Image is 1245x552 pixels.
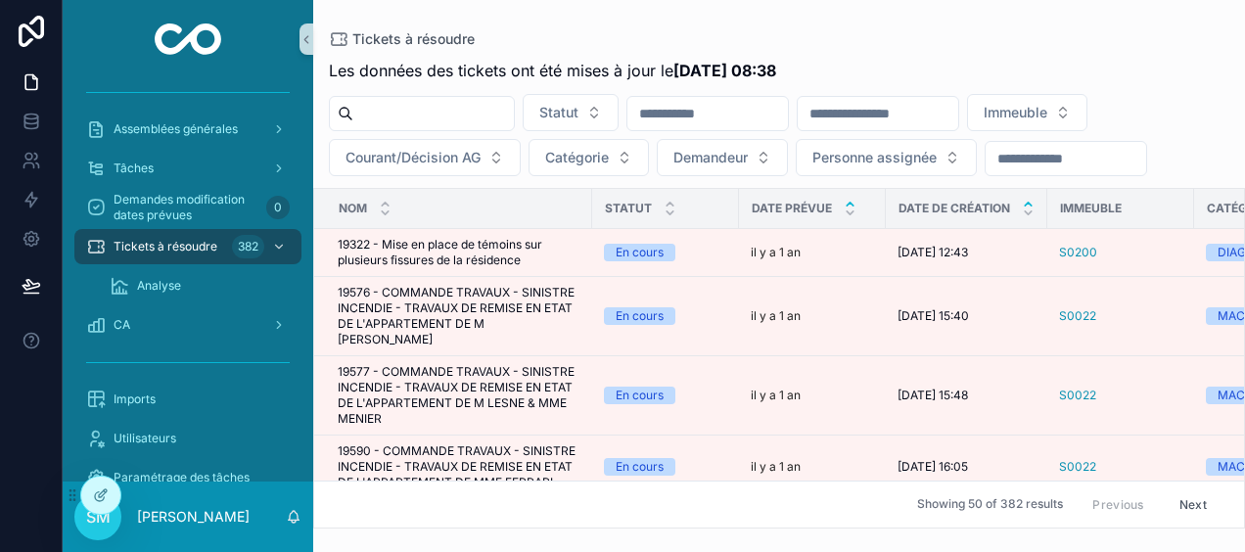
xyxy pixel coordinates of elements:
[155,23,222,55] img: App logo
[751,308,801,324] p: il y a 1 an
[114,239,217,254] span: Tickets à résoudre
[751,459,801,475] p: il y a 1 an
[63,78,313,482] div: scrollable content
[74,382,301,417] a: Imports
[984,103,1047,122] span: Immeuble
[616,244,664,261] div: En cours
[114,121,238,137] span: Assemblées générales
[751,245,801,260] p: il y a 1 an
[74,421,301,456] a: Utilisateurs
[74,229,301,264] a: Tickets à résoudre382
[523,94,619,131] button: Select Button
[1059,388,1096,403] a: S0022
[74,460,301,495] a: Paramétrage des tâches
[967,94,1087,131] button: Select Button
[539,103,578,122] span: Statut
[346,148,481,167] span: Courant/Décision AG
[329,59,776,82] span: Les données des tickets ont été mises à jour le
[752,201,832,216] span: Date prévue
[74,190,301,225] a: Demandes modification dates prévues0
[898,388,968,403] span: [DATE] 15:48
[338,285,580,347] span: 19576 - COMMANDE TRAVAUX - SINISTRE INCENDIE - TRAVAUX DE REMISE EN ETAT DE L'APPARTEMENT DE M [P...
[338,443,580,490] span: 19590 - COMMANDE TRAVAUX - SINISTRE INCENDIE - TRAVAUX DE REMISE EN ETAT DE L'APPARTEMENT DE MME ...
[657,139,788,176] button: Select Button
[898,245,968,260] span: [DATE] 12:43
[1059,459,1096,475] a: S0022
[898,459,968,475] span: [DATE] 16:05
[338,237,580,268] span: 19322 - Mise en place de témoins sur plusieurs fissures de la résidence
[616,458,664,476] div: En cours
[74,151,301,186] a: Tâches
[899,201,1010,216] span: Date de création
[605,201,652,216] span: Statut
[1166,489,1221,520] button: Next
[1060,201,1122,216] span: Immeuble
[898,308,969,324] span: [DATE] 15:40
[673,61,776,80] strong: [DATE] 08:38
[329,29,475,49] a: Tickets à résoudre
[266,196,290,219] div: 0
[137,278,181,294] span: Analyse
[616,387,664,404] div: En cours
[751,388,801,403] p: il y a 1 an
[114,470,250,485] span: Paramétrage des tâches
[137,507,250,527] p: [PERSON_NAME]
[232,235,264,258] div: 382
[917,497,1063,513] span: Showing 50 of 382 results
[98,268,301,303] a: Analyse
[86,505,111,529] span: SM
[545,148,609,167] span: Catégorie
[114,431,176,446] span: Utilisateurs
[114,192,258,223] span: Demandes modification dates prévues
[329,139,521,176] button: Select Button
[114,391,156,407] span: Imports
[352,29,475,49] span: Tickets à résoudre
[1059,308,1096,324] a: S0022
[1059,245,1097,260] a: S0200
[114,161,154,176] span: Tâches
[338,364,580,427] span: 19577 - COMMANDE TRAVAUX - SINISTRE INCENDIE - TRAVAUX DE REMISE EN ETAT DE L'APPARTEMENT DE M LE...
[796,139,977,176] button: Select Button
[74,112,301,147] a: Assemblées générales
[673,148,748,167] span: Demandeur
[74,307,301,343] a: CA
[616,307,664,325] div: En cours
[114,317,130,333] span: CA
[529,139,649,176] button: Select Button
[339,201,367,216] span: Nom
[812,148,937,167] span: Personne assignée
